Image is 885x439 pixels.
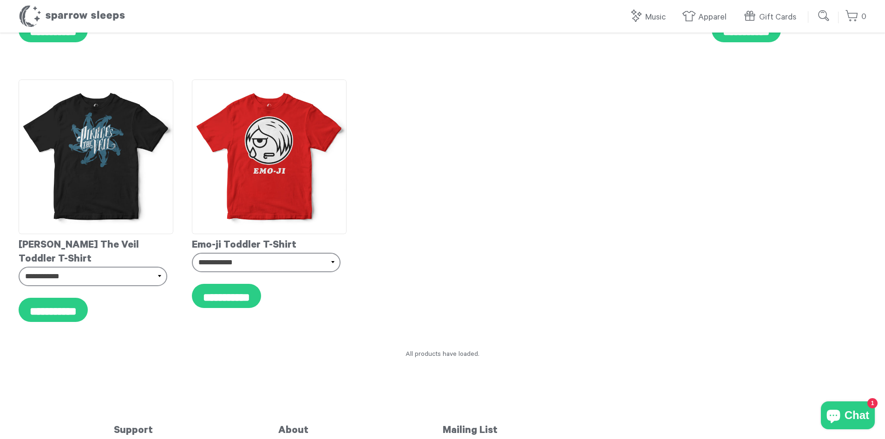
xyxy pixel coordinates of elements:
[19,5,125,28] h1: Sparrow Sleeps
[192,79,347,234] img: Emo-jiToddlerT-Shirt_grande.jpg
[19,79,173,234] img: PierceTheVeilToddlerT-shirt_grande.jpg
[682,7,731,27] a: Apparel
[815,7,833,25] input: Submit
[845,7,866,27] a: 0
[114,425,278,437] h5: Support
[743,7,801,27] a: Gift Cards
[443,425,772,437] h5: Mailing List
[192,234,347,253] div: Emo-ji Toddler T-Shirt
[629,7,670,27] a: Music
[19,234,173,267] div: [PERSON_NAME] The Veil Toddler T-Shirt
[278,425,443,437] h5: About
[818,401,878,432] inbox-online-store-chat: Shopify online store chat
